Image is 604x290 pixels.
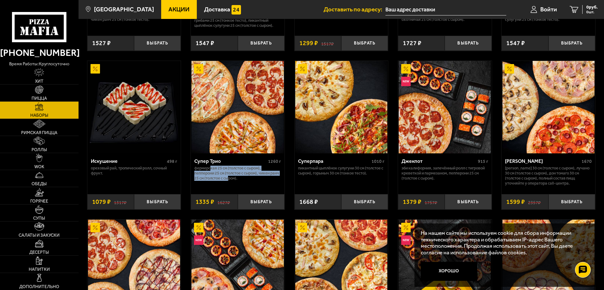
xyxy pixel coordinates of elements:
[299,199,318,205] span: 1668 ₽
[29,267,50,272] span: Напитки
[582,159,592,164] span: 1670
[194,158,267,164] div: Супер Трио
[505,64,514,74] img: Акционный
[29,250,49,255] span: Десерты
[528,199,541,205] s: 2357 ₽
[540,6,557,12] span: Войти
[321,40,334,46] s: 1517 ₽
[324,6,385,12] span: Доставить по адресу:
[191,61,284,153] img: Супер Трио
[232,5,241,15] img: 15daf4d41897b9f0e9f617042186c801.svg
[548,194,595,210] button: Выбрать
[401,235,411,245] img: Новинка
[91,223,100,232] img: Акционный
[401,64,411,74] img: Акционный
[398,61,492,153] a: АкционныйНовинкаДжекпот
[87,61,181,153] a: АкционныйИскушение
[403,40,421,46] span: 1727 ₽
[217,199,230,205] s: 1627 ₽
[268,159,281,164] span: 1260 г
[196,40,214,46] span: 1547 ₽
[501,61,595,153] a: АкционныйХет Трик
[478,159,488,164] span: 915 г
[33,216,45,221] span: Супы
[505,166,592,186] p: [PERSON_NAME] 30 см (толстое с сыром), Лучано 30 см (толстое с сыром), Дон Томаго 30 см (толстое ...
[32,182,47,186] span: Обеды
[402,166,488,181] p: Эби Калифорния, Запечённый ролл с тигровой креветкой и пармезаном, Пепперони 25 см (толстое с сыр...
[238,194,284,210] button: Выбрать
[191,61,284,153] a: АкционныйСупер Трио
[32,96,47,101] span: Пицца
[341,194,388,210] button: Выбрать
[32,148,47,152] span: Роллы
[35,79,44,84] span: Хит
[92,199,111,205] span: 1079 ₽
[385,4,506,15] input: Ваш адрес доставки
[114,199,126,205] s: 1317 ₽
[298,64,307,74] img: Акционный
[19,233,60,238] span: Салаты и закуски
[401,223,411,232] img: Акционный
[134,36,181,51] button: Выбрать
[196,199,214,205] span: 1335 ₽
[421,230,586,256] p: На нашем сайте мы используем cookie для сбора информации технического характера и обрабатываем IP...
[502,61,595,153] img: Хет Трик
[421,262,478,281] button: Хорошо
[30,113,48,118] span: Наборы
[402,158,476,164] div: Джекпот
[445,194,491,210] button: Выбрать
[506,40,525,46] span: 1547 ₽
[401,77,411,86] img: Новинка
[295,61,387,153] img: Суперпара
[194,13,281,28] p: Прошутто Фунги 25 см (тонкое тесто), Мясная с грибами 25 см (тонкое тесто), Пикантный цыплёнок су...
[298,158,370,164] div: Суперпара
[204,6,230,12] span: Доставка
[298,166,385,176] p: Пикантный цыплёнок сулугуни 30 см (толстое с сыром), Горыныч 30 см (тонкое тесто).
[194,64,203,74] img: Акционный
[505,158,580,164] div: [PERSON_NAME]
[403,199,421,205] span: 1379 ₽
[194,223,203,232] img: Акционный
[91,158,166,164] div: Искушение
[194,235,203,245] img: Новинка
[586,10,598,14] span: 0 шт.
[586,5,598,9] span: 0 руб.
[194,166,281,181] p: Фермерская 25 см (толстое с сыром), Пепперони 25 см (толстое с сыром), Чикен Ранч 25 см (толстое ...
[34,165,44,169] span: WOK
[91,166,178,176] p: Ореховый рай, Тропический ролл, Сочный фрукт.
[88,61,180,153] img: Искушение
[341,36,388,51] button: Выбрать
[295,61,388,153] a: АкционныйСуперпара
[134,194,181,210] button: Выбрать
[91,64,100,74] img: Акционный
[399,61,491,153] img: Джекпот
[425,199,437,205] s: 1757 ₽
[445,36,491,51] button: Выбрать
[548,36,595,51] button: Выбрать
[94,6,154,12] span: [GEOGRAPHIC_DATA]
[168,6,190,12] span: Акции
[505,223,514,232] img: Акционный
[506,199,525,205] span: 1599 ₽
[299,40,318,46] span: 1299 ₽
[30,199,48,204] span: Горячее
[19,285,59,289] span: Дополнительно
[92,40,111,46] span: 1527 ₽
[238,36,284,51] button: Выбрать
[298,223,307,232] img: Акционный
[167,159,177,164] span: 498 г
[21,131,57,135] span: Римская пицца
[372,159,384,164] span: 1010 г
